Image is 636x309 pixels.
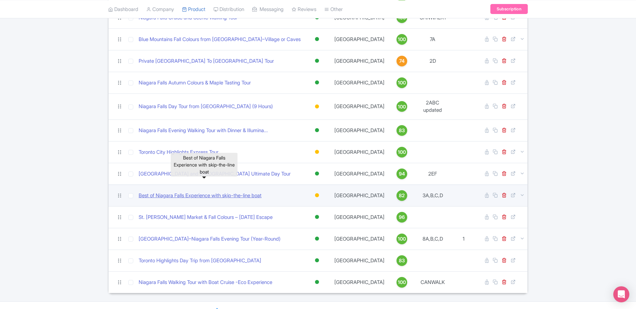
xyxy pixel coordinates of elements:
[314,147,320,157] div: Building
[314,125,320,135] div: Active
[139,214,273,221] a: St. [PERSON_NAME] Market & Fall Colours – [DATE] Escape
[415,93,450,119] td: 2ABC updated
[171,153,237,177] div: Best of Niagara Falls Experience with skip-the-line boat
[330,72,388,93] td: [GEOGRAPHIC_DATA]
[415,163,450,185] td: 2EF
[398,235,406,243] span: 100
[391,147,413,158] a: 100
[415,228,450,250] td: 8A,B,C,D
[330,93,388,119] td: [GEOGRAPHIC_DATA]
[398,279,406,286] span: 100
[139,103,273,110] a: Niagara Falls Day Tour from [GEOGRAPHIC_DATA] (9 Hours)
[391,125,413,136] a: 83
[139,192,262,200] a: Best of Niagara Falls Experience with skip-the-line boat
[391,190,413,201] a: 82
[139,170,291,178] a: [GEOGRAPHIC_DATA] and [GEOGRAPHIC_DATA] Ultimate Day Tour
[398,79,406,86] span: 100
[330,271,388,293] td: [GEOGRAPHIC_DATA]
[391,234,413,244] a: 100
[314,191,320,200] div: Building
[391,77,413,88] a: 100
[139,79,251,87] a: Niagara Falls Autumn Colours & Maple Tasting Tour
[314,78,320,87] div: Active
[391,169,413,179] a: 94
[314,56,320,66] div: Active
[330,119,388,141] td: [GEOGRAPHIC_DATA]
[314,212,320,222] div: Active
[463,236,465,242] span: 1
[399,57,405,65] span: 74
[139,279,272,286] a: Niagara Falls Walking Tour with Boat Cruise -Eco Experience
[139,57,274,65] a: Private [GEOGRAPHIC_DATA] To [GEOGRAPHIC_DATA] Tour
[330,185,388,206] td: [GEOGRAPHIC_DATA]
[399,127,405,134] span: 83
[330,228,388,250] td: [GEOGRAPHIC_DATA]
[139,235,281,243] a: [GEOGRAPHIC_DATA]–Niagara Falls Evening Tour (Year-Round)
[330,50,388,72] td: [GEOGRAPHIC_DATA]
[139,127,268,134] a: Niagara Falls Evening Walking Tour with Dinner & Illumina...
[399,257,405,264] span: 83
[399,192,405,199] span: 82
[398,103,406,110] span: 100
[314,234,320,244] div: Active
[391,101,413,112] a: 100
[314,169,320,179] div: Active
[415,50,450,72] td: 2D
[399,170,405,178] span: 94
[398,148,406,156] span: 100
[391,255,413,266] a: 83
[330,141,388,163] td: [GEOGRAPHIC_DATA]
[398,36,406,43] span: 100
[490,4,528,14] a: Subscription
[330,28,388,50] td: [GEOGRAPHIC_DATA]
[399,214,405,221] span: 96
[139,148,218,156] a: Toronto City Highlights Express Tour
[613,286,629,302] div: Open Intercom Messenger
[391,34,413,45] a: 100
[314,34,320,44] div: Active
[415,28,450,50] td: 7A
[314,256,320,265] div: Active
[330,206,388,228] td: [GEOGRAPHIC_DATA]
[391,56,413,66] a: 74
[391,277,413,288] a: 100
[415,271,450,293] td: CANWALK
[330,163,388,185] td: [GEOGRAPHIC_DATA]
[139,36,301,43] a: Blue Mountains Fall Colours from [GEOGRAPHIC_DATA]–Village or Caves
[314,277,320,287] div: Active
[314,102,320,111] div: Building
[415,185,450,206] td: 3A,B,C,D
[330,250,388,271] td: [GEOGRAPHIC_DATA]
[391,212,413,223] a: 96
[139,257,261,265] a: Toronto Highlights Day Trip from [GEOGRAPHIC_DATA]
